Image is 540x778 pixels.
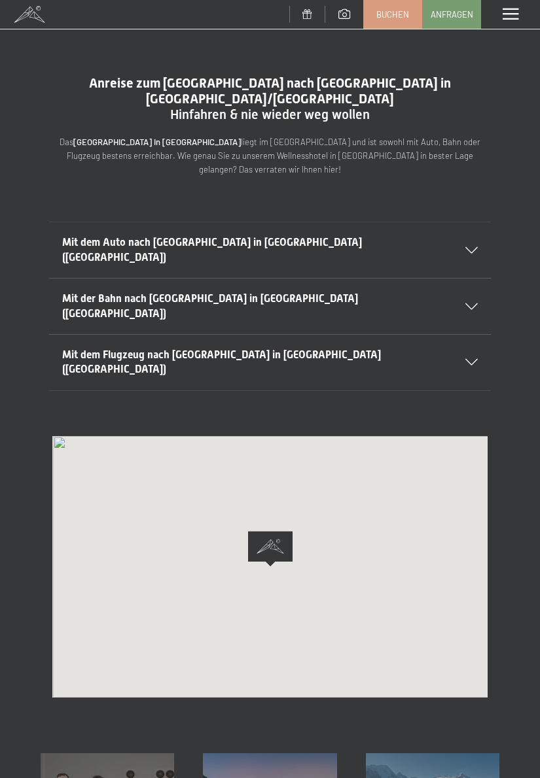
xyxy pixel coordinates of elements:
p: Das liegt im [GEOGRAPHIC_DATA] und ist sowohl mit Auto, Bahn oder Flugzeug bestens erreichbar. Wi... [52,135,488,176]
span: Anfragen [431,8,473,20]
div: Alpine Luxury SPA Resort SCHWARZENSTEIN [243,526,298,572]
a: Buchen [364,1,422,28]
span: Mit dem Flugzeug nach [GEOGRAPHIC_DATA] in [GEOGRAPHIC_DATA] ([GEOGRAPHIC_DATA]) [62,348,381,375]
span: Hinfahren & nie wieder weg wollen [170,107,370,122]
span: Buchen [376,8,409,20]
span: Mit der Bahn nach [GEOGRAPHIC_DATA] in [GEOGRAPHIC_DATA] ([GEOGRAPHIC_DATA]) [62,292,358,319]
a: Anfragen [423,1,480,28]
span: Mit dem Auto nach [GEOGRAPHIC_DATA] in [GEOGRAPHIC_DATA] ([GEOGRAPHIC_DATA]) [62,236,362,263]
strong: [GEOGRAPHIC_DATA] in [GEOGRAPHIC_DATA] [73,137,241,147]
span: Anreise zum [GEOGRAPHIC_DATA] nach [GEOGRAPHIC_DATA] in [GEOGRAPHIC_DATA]/[GEOGRAPHIC_DATA] [89,75,451,107]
